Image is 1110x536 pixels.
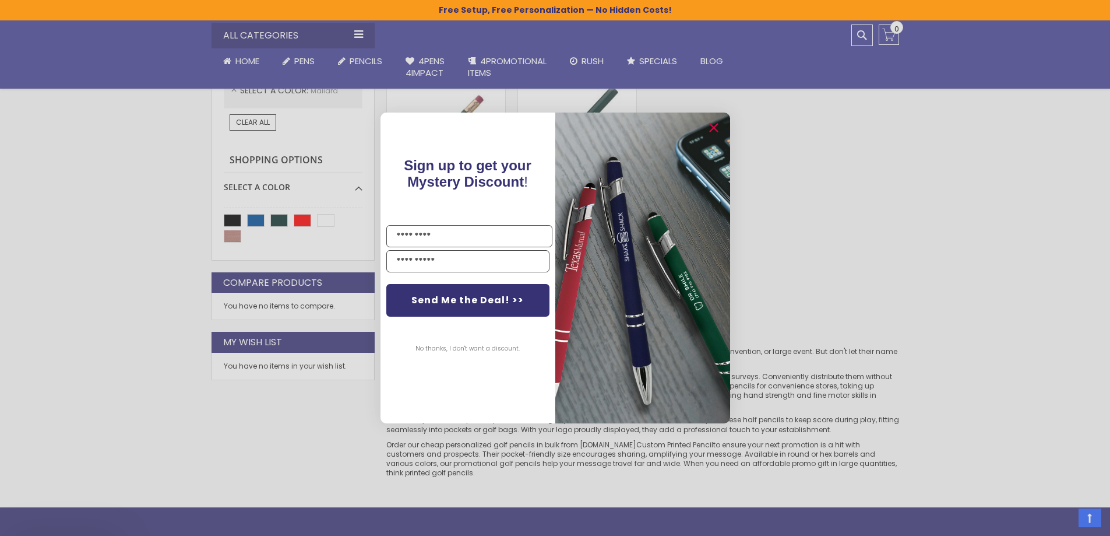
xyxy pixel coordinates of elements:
[386,284,549,317] button: Send Me the Deal! >>
[555,113,730,423] img: 081b18bf-2f98-4675-a917-09431eb06994.jpeg
[404,157,531,190] span: !
[410,334,526,363] button: No thanks, I don't want a discount.
[386,250,549,272] input: YOUR EMAIL
[404,157,531,190] span: Sign up to get your Mystery Discount
[704,118,723,137] button: Close dialog
[1014,505,1110,536] iframe: Google Customer Reviews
